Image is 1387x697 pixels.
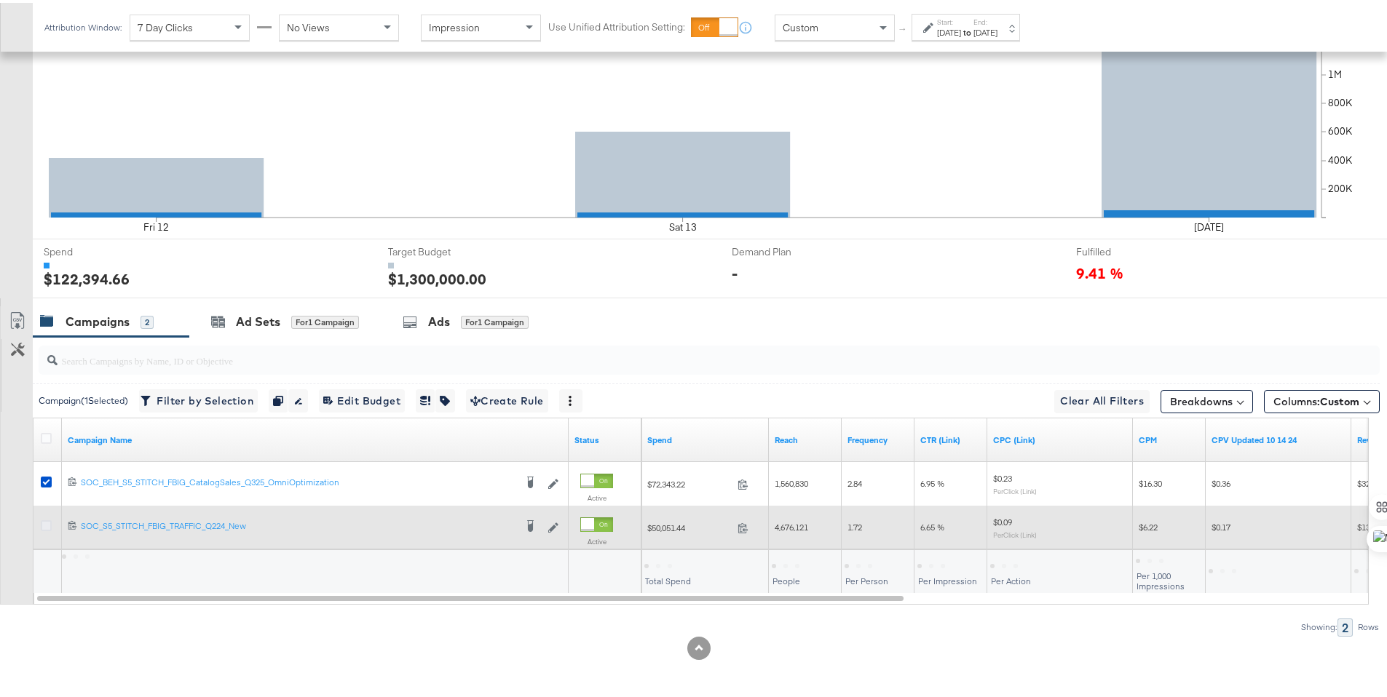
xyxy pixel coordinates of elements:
strong: to [961,24,973,35]
div: 2 [1337,616,1353,634]
div: Ad Sets [236,311,280,327]
span: $50,051.44 [647,519,732,530]
span: People [772,573,800,584]
span: Target Budget [388,242,497,256]
div: Showing: [1300,619,1337,629]
a: Your campaign name. [68,431,563,443]
div: $1,300,000.00 [388,266,486,287]
span: Columns: [1273,391,1359,406]
a: The total amount spent to date. [647,431,763,443]
div: Rows [1357,619,1380,629]
span: 7 Day Clicks [138,18,193,31]
span: Clear All Filters [1060,389,1144,407]
a: The average number of times your ad was served to each person. [847,431,909,443]
span: $16.30 [1139,475,1162,486]
a: The number of clicks received on a link in your ad divided by the number of impressions. [920,431,981,443]
div: Attribution Window: [44,20,122,30]
text: Sat 13 [669,218,697,231]
span: Fulfilled [1076,242,1185,256]
div: Ads [428,311,450,327]
sub: Per Click (Link) [993,527,1037,536]
span: Filter by Selection [143,389,253,407]
label: End: [973,15,997,24]
a: The average cost for each link click you've received from your ad. [993,431,1127,443]
span: 2.84 [847,475,862,486]
label: Use Unified Attribution Setting: [548,17,685,31]
div: SOC_BEH_S5_STITCH_FBIG_CatalogSales_Q325_OmniOptimization [81,474,515,485]
span: 1.72 [847,519,862,530]
span: 6.65 % [920,519,944,530]
div: - [732,260,738,281]
span: $6.22 [1139,519,1158,530]
span: 9.41 % [1076,260,1123,279]
div: [DATE] [937,24,961,36]
a: Updated Adobe CPV [1212,431,1345,443]
div: [DATE] [973,24,997,36]
span: Custom [1320,392,1359,405]
div: Campaign ( 1 Selected) [39,391,128,405]
span: Create Rule [470,389,544,407]
span: $0.23 [993,470,1012,481]
span: 6.95 % [920,475,944,486]
input: Search Campaigns by Name, ID or Objective [58,338,1257,366]
text: Fri 12 [143,218,169,231]
label: Start: [937,15,961,24]
span: Per Person [845,573,888,584]
span: $0.36 [1212,475,1230,486]
a: The number of people your ad was served to. [775,431,836,443]
span: 4,676,121 [775,519,808,530]
div: $122,394.66 [44,266,130,287]
div: Campaigns [66,311,130,327]
div: for 1 Campaign [291,313,359,326]
span: ↑ [896,25,910,30]
div: for 1 Campaign [461,313,529,326]
span: Custom [783,18,818,31]
a: The average cost you've paid to have 1,000 impressions of your ad. [1139,431,1200,443]
button: Edit Budget [319,386,405,410]
button: Create Rule [466,386,548,410]
span: $0.17 [1212,519,1230,530]
span: $72,343.22 [647,476,732,487]
span: Edit Budget [323,389,400,407]
a: Shows the current state of your Ad Campaign. [574,431,636,443]
span: Per Action [991,573,1031,584]
span: 1,560,830 [775,475,808,486]
label: Active [580,534,613,543]
button: Filter by Selection [139,386,258,410]
span: No Views [287,18,330,31]
button: Clear All Filters [1054,387,1150,410]
span: $0.09 [993,514,1012,525]
span: Per 1,000 Impressions [1137,567,1185,589]
div: SOC_S5_STITCH_FBIG_TRAFFIC_Q224_New [81,517,515,529]
a: SOC_BEH_S5_STITCH_FBIG_CatalogSales_Q325_OmniOptimization [81,474,515,488]
a: SOC_S5_STITCH_FBIG_TRAFFIC_Q224_New [81,517,515,532]
span: Demand Plan [732,242,841,256]
label: Active [580,490,613,500]
sub: Per Click (Link) [993,484,1037,493]
span: Spend [44,242,153,256]
span: Impression [429,18,480,31]
text: [DATE] [1194,218,1224,231]
span: Total Spend [645,573,691,584]
span: Per Impression [918,573,977,584]
button: Breakdowns [1161,387,1253,410]
div: 2 [141,313,154,326]
button: Columns:Custom [1264,387,1380,410]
